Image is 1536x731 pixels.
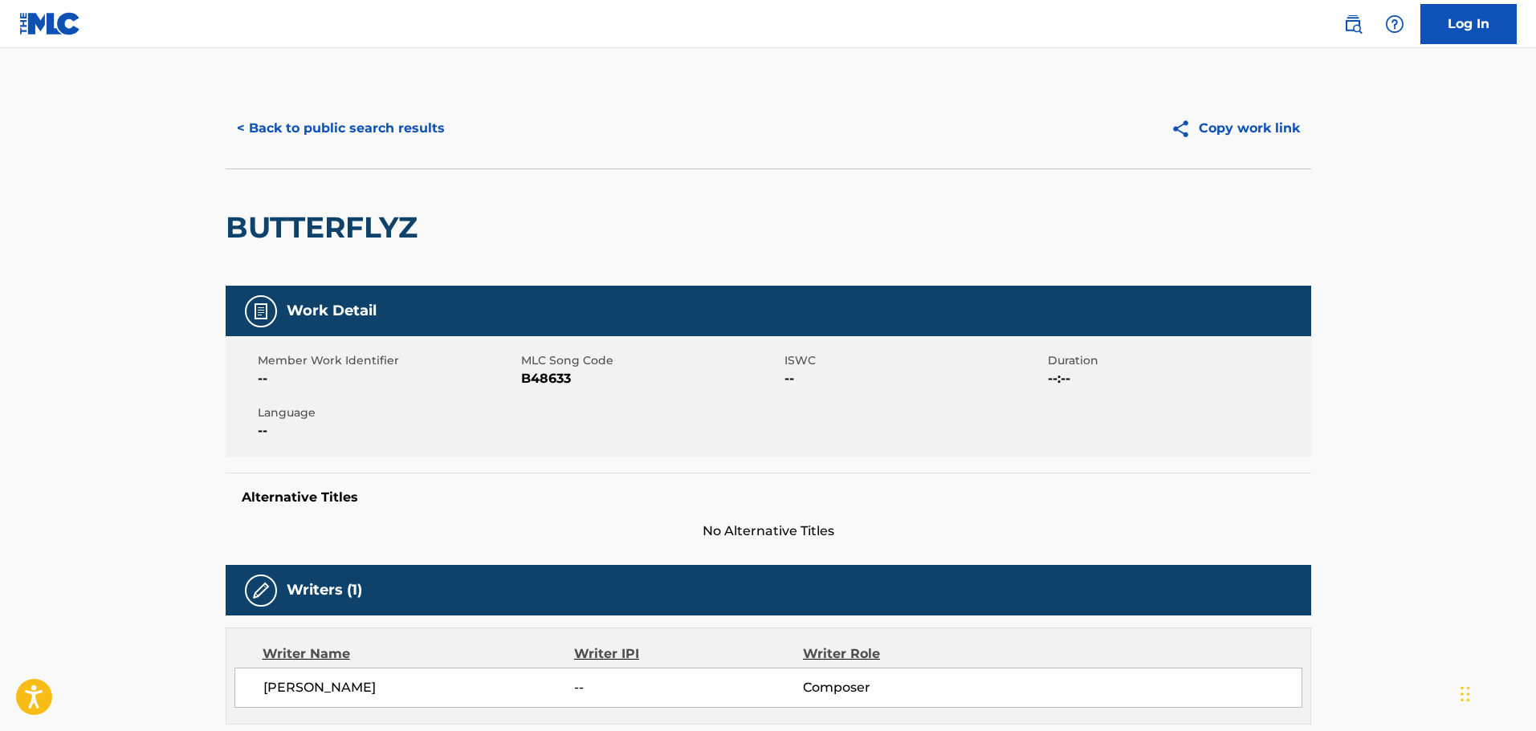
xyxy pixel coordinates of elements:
span: -- [784,369,1044,388]
a: Public Search [1337,8,1369,40]
img: search [1343,14,1363,34]
span: --:-- [1048,369,1307,388]
button: Copy work link [1159,108,1311,148]
h5: Writers (1) [287,581,362,599]
div: Writer Name [263,644,575,664]
span: [PERSON_NAME] [263,678,575,697]
span: Member Work Identifier [258,352,517,369]
img: Copy work link [1171,119,1199,139]
span: MLC Song Code [521,352,780,369]
div: Writer Role [803,644,1011,664]
h2: BUTTERFLYZ [226,209,426,246]
img: MLC Logo [19,12,81,35]
div: Help [1379,8,1411,40]
div: Drag [1461,670,1470,718]
img: help [1385,14,1404,34]
h5: Alternative Titles [242,489,1295,506]
span: -- [574,678,802,697]
h5: Work Detail [287,302,377,320]
span: No Alternative Titles [226,522,1311,541]
span: -- [258,369,517,388]
iframe: Chat Widget [1456,654,1536,731]
img: Writers [251,581,271,600]
img: Work Detail [251,302,271,321]
span: Language [258,404,517,421]
span: Composer [803,678,1011,697]
button: < Back to public search results [226,108,456,148]
span: Duration [1048,352,1307,369]
div: Writer IPI [574,644,803,664]
span: B48633 [521,369,780,388]
a: Log In [1420,4,1517,44]
span: -- [258,421,517,441]
span: ISWC [784,352,1044,369]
